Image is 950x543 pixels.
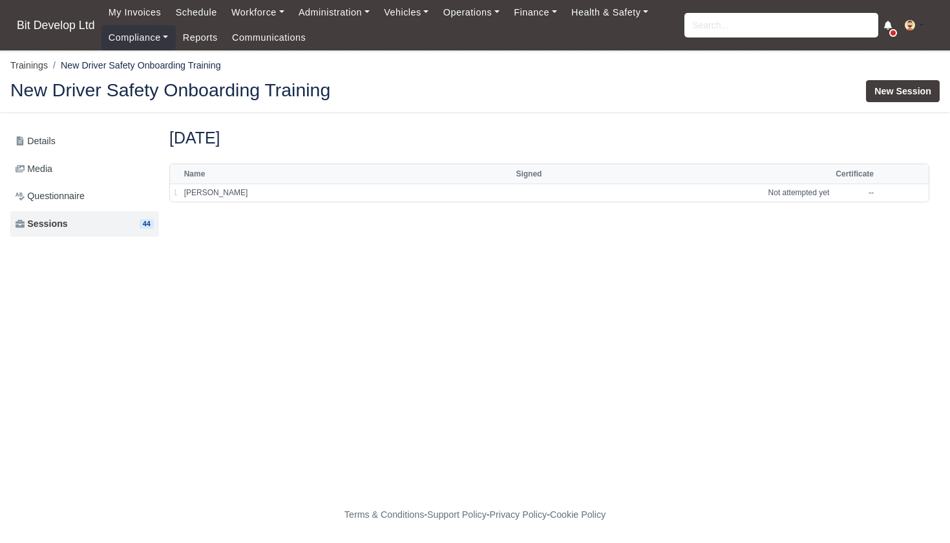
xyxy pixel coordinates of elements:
[512,164,832,184] th: Signed
[684,13,878,37] input: Search...
[10,156,159,182] a: Media
[169,129,929,148] h3: [DATE]
[427,509,487,520] a: Support Policy
[832,164,877,184] th: Certificate
[10,12,101,38] span: Bit Develop Ltd
[10,184,159,209] a: Questionnaire
[16,134,56,149] span: Details
[512,184,832,201] td: Not attempted yet
[48,58,221,73] li: New Driver Safety Onboarding Training
[1,70,949,113] div: New Driver Safety Onboarding Training
[181,184,513,201] td: [PERSON_NAME]
[10,211,159,237] a: Sessions 44
[885,481,950,543] iframe: Chat Widget
[344,509,424,520] a: Terms & Conditions
[10,13,101,38] a: Bit Develop Ltd
[176,25,225,50] a: Reports
[866,80,940,102] a: New Session
[10,60,48,70] a: Trainings
[10,129,159,154] a: Details
[181,164,513,184] th: Name
[16,162,52,176] span: Media
[550,509,606,520] a: Cookie Policy
[140,219,154,229] span: 44
[490,509,547,520] a: Privacy Policy
[10,81,465,99] h2: New Driver Safety Onboarding Training
[16,217,68,231] span: Sessions
[225,25,313,50] a: Communications
[107,507,843,522] div: - - -
[869,188,874,197] span: --
[173,188,178,197] span: 1
[16,189,85,204] span: Questionnaire
[101,25,176,50] a: Compliance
